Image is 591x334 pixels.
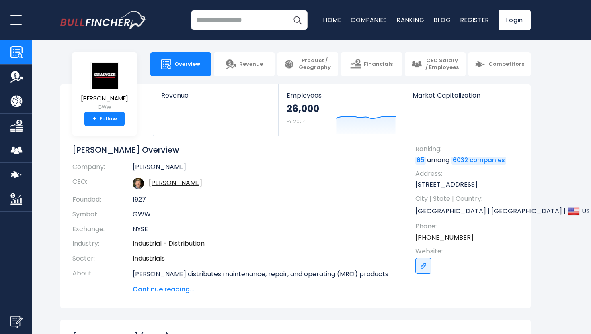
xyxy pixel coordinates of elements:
[72,207,133,222] th: Symbol:
[415,247,523,256] span: Website:
[214,52,275,76] a: Revenue
[92,115,96,122] strong: +
[72,175,133,192] th: CEO:
[72,163,133,175] th: Company:
[133,178,144,189] img: d-g-macpherson.jpg
[133,254,165,263] a: Industrials
[174,61,200,68] span: Overview
[451,157,506,165] a: 6032 companies
[133,239,205,248] a: Industrial - Distribution
[72,236,133,251] th: Industry:
[81,95,128,102] span: [PERSON_NAME]
[150,52,211,76] a: Overview
[60,11,147,29] img: bullfincher logo
[149,178,202,187] a: ceo
[415,180,523,189] p: [STREET_ADDRESS]
[133,222,392,237] td: NYSE
[415,205,523,217] p: [GEOGRAPHIC_DATA] | [GEOGRAPHIC_DATA] | US
[279,84,404,136] a: Employees 26,000 FY 2024
[72,145,392,155] h1: [PERSON_NAME] Overview
[404,84,530,113] a: Market Capitalization
[72,222,133,237] th: Exchange:
[415,169,523,178] span: Address:
[415,233,474,242] a: [PHONE_NUMBER]
[84,112,125,126] a: +Follow
[405,52,466,76] a: CEO Salary / Employees
[287,92,396,99] span: Employees
[81,104,128,111] small: GWW
[468,52,531,76] a: Competitors
[133,285,392,294] span: Continue reading...
[341,52,402,76] a: Financials
[488,61,524,68] span: Competitors
[415,194,523,203] span: City | State | Country:
[412,92,522,99] span: Market Capitalization
[434,16,451,24] a: Blog
[133,192,392,207] td: 1927
[415,222,523,231] span: Phone:
[80,62,129,112] a: [PERSON_NAME] GWW
[72,266,133,294] th: About
[415,157,426,165] a: 65
[364,61,393,68] span: Financials
[415,156,523,165] p: among
[323,16,341,24] a: Home
[298,57,332,71] span: Product / Geography
[287,10,308,30] button: Search
[72,251,133,266] th: Sector:
[415,258,431,274] a: Go to link
[351,16,387,24] a: Companies
[460,16,489,24] a: Register
[277,52,338,76] a: Product / Geography
[161,92,270,99] span: Revenue
[153,84,278,113] a: Revenue
[287,118,306,125] small: FY 2024
[133,163,392,175] td: [PERSON_NAME]
[287,102,319,115] strong: 26,000
[72,192,133,207] th: Founded:
[425,57,459,71] span: CEO Salary / Employees
[397,16,424,24] a: Ranking
[415,145,523,153] span: Ranking:
[133,207,392,222] td: GWW
[239,61,263,68] span: Revenue
[60,11,147,29] a: Go to homepage
[499,10,531,30] a: Login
